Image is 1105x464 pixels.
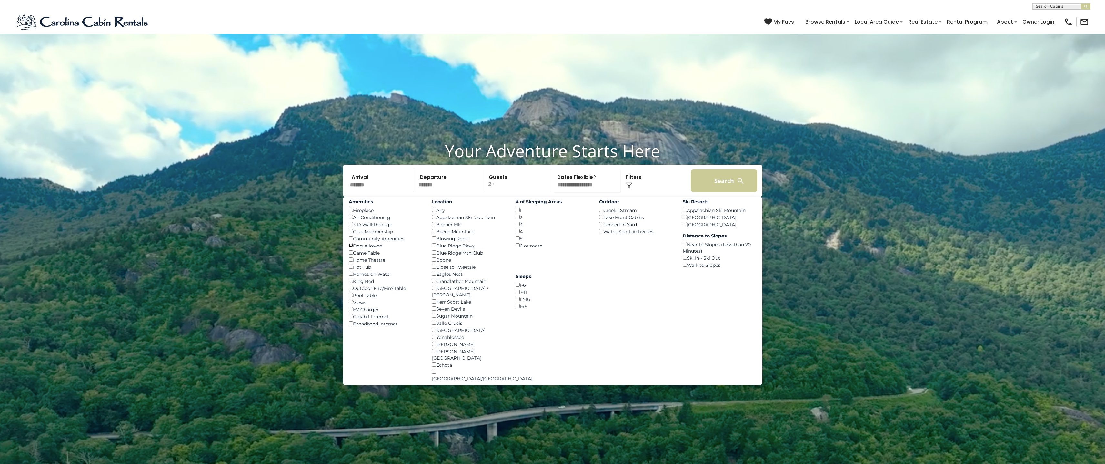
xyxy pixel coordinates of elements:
div: Air Conditioning [349,214,423,221]
a: Browse Rentals [802,16,849,27]
p: 2+ [485,169,551,192]
div: Community Amenities [349,235,423,242]
div: Hot Tub [349,263,423,270]
img: phone-regular-black.png [1064,17,1073,26]
div: Echota [432,361,506,368]
div: Appalachian Ski Mountain [683,207,757,214]
div: Near to Slopes (Less than 20 Minutes) [683,241,757,254]
div: 16+ [516,303,589,310]
img: filter--v1.png [626,182,632,189]
div: Pool Table [349,292,423,299]
div: Beech Mountain [432,228,506,235]
div: EV Charger [349,306,423,313]
div: Any [432,207,506,214]
div: Game Table [349,249,423,256]
a: About [994,16,1016,27]
h1: Your Adventure Starts Here [5,141,1100,161]
button: Search [691,169,758,192]
div: Banner Elk [432,221,506,228]
a: Rental Program [944,16,991,27]
div: Grandfather Mountain [432,277,506,285]
div: 12-16 [516,295,589,303]
div: [GEOGRAPHIC_DATA] [683,221,757,228]
div: Fenced-In Yard [599,221,673,228]
div: 1-6 [516,281,589,288]
div: 7-11 [516,288,589,295]
div: Dog Allowed [349,242,423,249]
div: Home Theatre [349,256,423,263]
div: [GEOGRAPHIC_DATA] [683,214,757,221]
img: mail-regular-black.png [1080,17,1089,26]
img: search-regular-white.png [737,177,745,185]
div: Gigabit Internet [349,313,423,320]
a: Real Estate [905,16,941,27]
div: King Bed [349,277,423,285]
label: Distance to Slopes [683,233,757,239]
div: Ski In - Ski Out [683,254,757,261]
div: Valle Crucis [432,319,506,326]
div: Boone [432,256,506,263]
a: My Favs [764,18,796,26]
div: [GEOGRAPHIC_DATA]/[GEOGRAPHIC_DATA] [432,368,506,382]
div: [GEOGRAPHIC_DATA] [432,326,506,333]
a: Local Area Guide [851,16,902,27]
label: Outdoor [599,198,673,205]
span: My Favs [773,18,794,26]
div: Kerr Scott Lake [432,298,506,305]
div: Fireplace [349,207,423,214]
div: Blue Ridge Pkwy [432,242,506,249]
label: Amenities [349,198,423,205]
div: Eagles Nest [432,270,506,277]
div: Seven Devils [432,305,506,312]
div: Close to Tweetsie [432,263,506,270]
div: Homes on Water [349,270,423,277]
div: [PERSON_NAME][GEOGRAPHIC_DATA] [432,348,506,361]
div: Club Membership [349,228,423,235]
label: Sleeps [516,273,589,280]
div: Walk to Slopes [683,261,757,268]
div: 6 or more [516,242,589,249]
div: 2 [516,214,589,221]
div: Lake Front Cabins [599,214,673,221]
div: Blowing Rock [432,235,506,242]
label: Location [432,198,506,205]
div: Sugar Mountain [432,312,506,319]
label: Ski Resorts [683,198,757,205]
div: Blue Ridge Mtn Club [432,249,506,256]
div: [PERSON_NAME] [432,341,506,348]
div: Views [349,299,423,306]
div: 3 [516,221,589,228]
div: Water Sport Activities [599,228,673,235]
div: Creek | Stream [599,207,673,214]
div: Broadband Internet [349,320,423,327]
label: # of Sleeping Areas [516,198,589,205]
div: Yonahlossee [432,333,506,341]
img: Blue-2.png [16,12,150,32]
div: 4 [516,228,589,235]
div: 1 [516,207,589,214]
a: Owner Login [1019,16,1058,27]
div: Appalachian Ski Mountain [432,214,506,221]
div: 5 [516,235,589,242]
div: [GEOGRAPHIC_DATA] / [PERSON_NAME] [432,285,506,298]
div: Outdoor Fire/Fire Table [349,285,423,292]
div: 3-D Walkthrough [349,221,423,228]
